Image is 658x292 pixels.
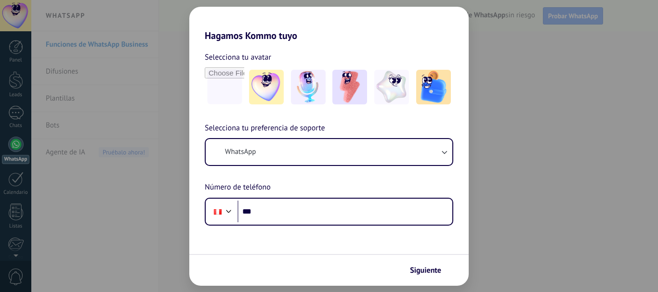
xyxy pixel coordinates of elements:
[291,70,326,104] img: -2.jpeg
[209,202,227,222] div: Peru: + 51
[206,139,452,165] button: WhatsApp
[416,70,451,104] img: -5.jpeg
[205,51,271,63] span: Selecciona tu avatar
[225,147,256,157] span: WhatsApp
[374,70,409,104] img: -4.jpeg
[205,181,271,194] span: Número de teléfono
[189,7,469,41] h2: Hagamos Kommo tuyo
[205,122,325,135] span: Selecciona tu preferencia de soporte
[332,70,367,104] img: -3.jpeg
[410,267,441,274] span: Siguiente
[249,70,284,104] img: -1.jpeg
[406,262,454,279] button: Siguiente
